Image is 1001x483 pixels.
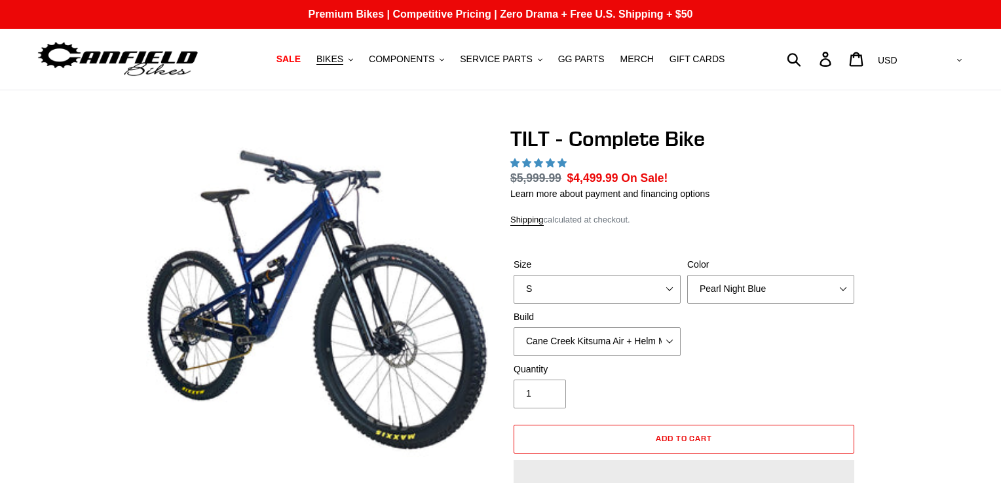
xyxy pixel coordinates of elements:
span: MERCH [620,54,654,65]
span: GG PARTS [558,54,605,65]
h1: TILT - Complete Bike [510,126,858,151]
a: SALE [270,50,307,68]
span: SERVICE PARTS [460,54,532,65]
span: GIFT CARDS [670,54,725,65]
a: MERCH [614,50,660,68]
span: On Sale! [621,170,668,187]
a: GIFT CARDS [663,50,732,68]
label: Build [514,310,681,324]
label: Size [514,258,681,272]
span: Add to cart [656,433,713,443]
span: COMPONENTS [369,54,434,65]
img: Canfield Bikes [36,39,200,80]
span: SALE [276,54,301,65]
input: Search [794,45,827,73]
button: COMPONENTS [362,50,451,68]
button: SERVICE PARTS [453,50,548,68]
label: Color [687,258,854,272]
a: Shipping [510,215,544,226]
button: Add to cart [514,425,854,454]
s: $5,999.99 [510,171,561,185]
span: 5.00 stars [510,158,569,168]
span: $4,499.99 [567,171,618,185]
span: BIKES [316,54,343,65]
button: BIKES [310,50,360,68]
label: Quantity [514,363,681,376]
a: Learn more about payment and financing options [510,188,709,199]
img: TILT - Complete Bike [146,129,488,471]
div: calculated at checkout. [510,213,858,226]
a: GG PARTS [552,50,611,68]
